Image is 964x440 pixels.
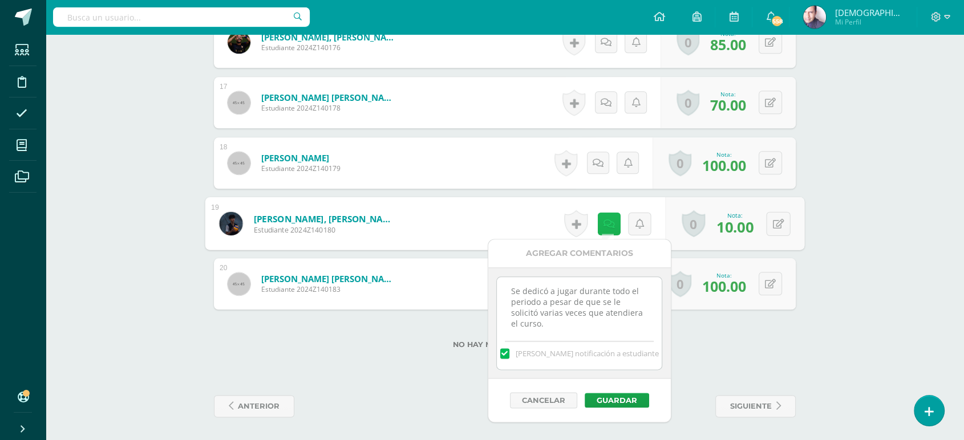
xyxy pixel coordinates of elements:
[261,103,398,113] span: Estudiante 2024Z140178
[585,393,649,408] button: Guardar
[261,164,341,173] span: Estudiante 2024Z140179
[254,225,395,235] span: Estudiante 2024Z140180
[214,395,294,417] a: anterior
[261,92,398,103] a: [PERSON_NAME] [PERSON_NAME]
[261,273,398,284] a: [PERSON_NAME] [PERSON_NAME]
[677,89,699,116] a: 0
[716,216,754,236] span: 10.00
[228,152,250,174] img: 45x45
[677,29,699,55] a: 0
[835,7,903,18] span: [DEMOGRAPHIC_DATA]
[261,31,398,43] a: [PERSON_NAME], [PERSON_NAME]
[702,271,746,279] div: Nota:
[682,210,705,237] a: 0
[261,284,398,294] span: Estudiante 2024Z140183
[238,396,280,417] span: anterior
[730,396,772,417] span: siguiente
[669,271,691,297] a: 0
[497,277,662,334] textarea: Se dedicó a jugar durante todo el periodo a pesar de que se le solicitó varias veces que atendier...
[261,152,341,164] a: [PERSON_NAME]
[702,150,746,158] div: Nota:
[669,150,691,176] a: 0
[254,213,395,225] a: [PERSON_NAME], [PERSON_NAME]
[710,90,746,98] div: Nota:
[515,348,658,358] span: [PERSON_NAME] notificación a estudiante
[214,340,796,349] label: No hay más resultados
[228,31,250,54] img: ba94677ad91f990fb4bbd57332774d0a.png
[488,239,671,267] div: Agregar Comentarios
[219,211,242,235] img: 8e2dcb48395783c9d6f98508016019c7.png
[702,276,746,296] span: 100.00
[261,43,398,52] span: Estudiante 2024Z140176
[771,15,783,27] span: 558
[53,7,310,27] input: Busca un usuario...
[702,156,746,175] span: 100.00
[835,17,903,27] span: Mi Perfil
[716,211,754,219] div: Nota:
[710,35,746,54] span: 85.00
[803,6,826,28] img: bb97c0accd75fe6aba3753b3e15f42da.png
[710,95,746,115] span: 70.00
[715,395,796,417] a: siguiente
[510,392,577,408] button: Cancelar
[228,91,250,114] img: 45x45
[228,272,250,295] img: 45x45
